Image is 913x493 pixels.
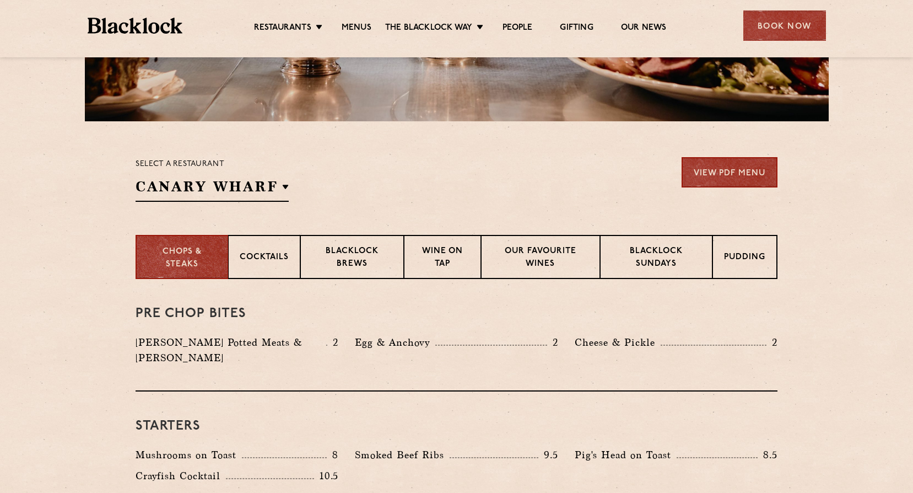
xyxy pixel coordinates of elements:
p: [PERSON_NAME] Potted Meats & [PERSON_NAME] [136,335,326,366]
p: 10.5 [314,469,338,483]
p: 2 [547,335,558,350]
p: Blacklock Brews [312,245,392,271]
p: Chops & Steaks [148,246,217,271]
a: View PDF Menu [682,157,777,187]
p: 2 [766,335,777,350]
a: Menus [342,23,371,35]
p: Select a restaurant [136,157,289,172]
p: Our favourite wines [493,245,588,271]
p: Blacklock Sundays [612,245,701,271]
h3: Pre Chop Bites [136,307,777,321]
p: 8.5 [758,448,777,462]
h3: Starters [136,419,777,433]
p: 2 [327,335,338,350]
img: BL_Textured_Logo-footer-cropped.svg [88,18,183,34]
a: Restaurants [254,23,311,35]
p: Smoked Beef Ribs [355,447,450,463]
a: Our News [621,23,667,35]
p: Egg & Anchovy [355,335,435,350]
p: 8 [327,448,338,462]
h2: Canary Wharf [136,177,289,202]
p: Mushrooms on Toast [136,447,242,463]
p: Crayfish Cocktail [136,468,226,484]
a: Gifting [560,23,593,35]
p: Pudding [724,251,765,265]
a: The Blacklock Way [385,23,472,35]
p: Cocktails [240,251,289,265]
div: Book Now [743,10,826,41]
p: Wine on Tap [415,245,469,271]
p: 9.5 [538,448,558,462]
p: Cheese & Pickle [575,335,661,350]
a: People [503,23,532,35]
p: Pig's Head on Toast [575,447,677,463]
